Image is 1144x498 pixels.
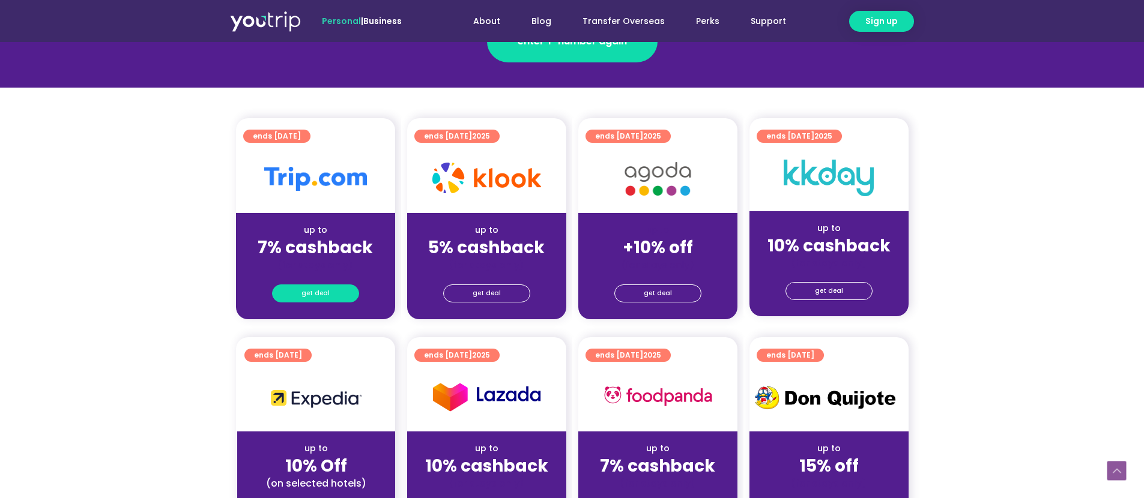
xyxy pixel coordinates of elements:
span: get deal [473,285,501,302]
strong: 5% cashback [428,236,545,259]
div: up to [417,442,557,455]
div: (for stays only) [759,477,899,490]
span: ends [DATE] [766,130,832,143]
a: get deal [785,282,873,300]
strong: 15% off [799,454,859,478]
a: Blog [516,10,567,32]
span: ends [DATE] [424,130,490,143]
a: ends [DATE] [243,130,310,143]
strong: +10% off [623,236,693,259]
div: (for stays only) [417,259,557,271]
span: 2025 [472,131,490,141]
a: Transfer Overseas [567,10,680,32]
a: ends [DATE]2025 [414,349,500,362]
span: 2025 [472,350,490,360]
span: ends [DATE] [253,130,301,143]
a: Business [363,15,402,27]
a: ends [DATE]2025 [757,130,842,143]
div: (on selected hotels) [247,477,386,490]
a: ends [DATE]2025 [414,130,500,143]
div: up to [759,222,899,235]
div: up to [246,224,386,236]
a: get deal [272,284,359,302]
span: Personal [322,15,361,27]
span: get deal [644,285,672,302]
div: (for stays only) [588,477,728,490]
a: get deal [614,284,701,302]
strong: 7% cashback [258,236,373,259]
div: (for stays only) [417,477,557,490]
strong: 10% cashback [425,454,548,478]
nav: Menu [434,10,802,32]
a: get deal [443,284,530,302]
span: up to [647,224,669,236]
div: (for stays only) [246,259,386,271]
a: ends [DATE] [244,349,312,362]
div: up to [247,442,386,455]
span: 2025 [814,131,832,141]
span: 2025 [643,131,661,141]
a: Perks [680,10,735,32]
span: ends [DATE] [424,349,490,362]
div: up to [759,442,899,455]
a: ends [DATE] [757,349,824,362]
div: up to [417,224,557,236]
strong: 7% cashback [600,454,715,478]
span: get deal [815,283,843,299]
a: ends [DATE]2025 [586,349,671,362]
span: 2025 [643,350,661,360]
a: Support [735,10,802,32]
span: | [322,15,402,27]
strong: 10% cashback [767,234,891,257]
div: (for stays only) [759,257,899,269]
span: ends [DATE] [595,130,661,143]
div: (for stays only) [588,259,728,271]
a: About [458,10,516,32]
strong: 10% Off [285,454,347,478]
span: ends [DATE] [595,349,661,362]
span: ends [DATE] [766,349,814,362]
span: get deal [301,285,330,302]
a: ends [DATE]2025 [586,130,671,143]
span: ends [DATE] [254,349,302,362]
div: up to [588,442,728,455]
span: Sign up [865,15,898,28]
a: Sign up [849,11,914,32]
